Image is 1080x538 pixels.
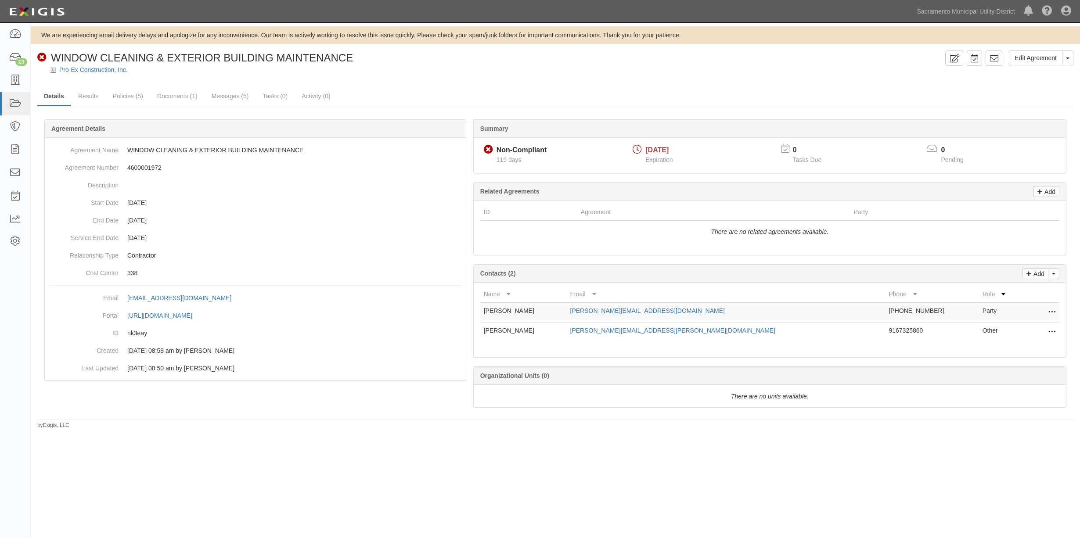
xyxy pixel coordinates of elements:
[48,324,462,342] dd: nk3eay
[1033,186,1059,197] a: Add
[37,53,47,62] i: Non-Compliant
[793,145,832,155] p: 0
[295,87,337,105] a: Activity (0)
[480,188,540,195] b: Related Agreements
[48,229,462,247] dd: [DATE]
[885,286,979,302] th: Phone
[1009,50,1062,65] a: Edit Agreement
[480,323,567,342] td: [PERSON_NAME]
[480,125,508,132] b: Summary
[48,247,462,264] dd: Contractor
[15,58,27,66] div: 13
[570,327,776,334] a: [PERSON_NAME][EMAIL_ADDRESS][PERSON_NAME][DOMAIN_NAME]
[48,159,462,176] dd: 4600001972
[885,323,979,342] td: 9167325860
[577,204,850,220] th: Agreement
[48,194,119,207] dt: Start Date
[127,312,202,319] a: [URL][DOMAIN_NAME]
[480,302,567,323] td: [PERSON_NAME]
[48,342,119,355] dt: Created
[48,159,119,172] dt: Agreement Number
[48,229,119,242] dt: Service End Date
[979,302,1024,323] td: Party
[48,212,462,229] dd: [DATE]
[256,87,294,105] a: Tasks (0)
[48,324,119,337] dt: ID
[48,141,462,159] dd: WINDOW CLEANING & EXTERIOR BUILDING MAINTENANCE
[37,422,69,429] small: by
[48,176,119,190] dt: Description
[31,31,1080,39] div: We are experiencing email delivery delays and apologize for any inconvenience. Our team is active...
[1042,187,1055,197] p: Add
[793,156,821,163] span: Tasks Due
[151,87,204,105] a: Documents (1)
[480,286,567,302] th: Name
[48,342,462,359] dd: [DATE] 08:58 am by [PERSON_NAME]
[72,87,105,105] a: Results
[567,286,886,302] th: Email
[59,66,128,73] a: Pro-Ex Construction, Inc.
[979,286,1024,302] th: Role
[51,125,105,132] b: Agreement Details
[979,323,1024,342] td: Other
[48,289,119,302] dt: Email
[1042,6,1052,17] i: Help Center - Complianz
[480,204,577,220] th: ID
[645,156,673,163] span: Expiration
[570,307,725,314] a: [PERSON_NAME][EMAIL_ADDRESS][DOMAIN_NAME]
[127,294,241,301] a: [EMAIL_ADDRESS][DOMAIN_NAME]
[51,52,353,64] span: WINDOW CLEANING & EXTERIOR BUILDING MAINTENANCE
[37,50,353,65] div: WINDOW CLEANING & EXTERIOR BUILDING MAINTENANCE
[7,4,67,20] img: logo-5460c22ac91f19d4615b14bd174203de0afe785f0fc80cf4dbbc73dc1793850b.png
[48,359,119,373] dt: Last Updated
[731,393,809,400] i: There are no units available.
[711,228,828,235] i: There are no related agreements available.
[48,264,119,277] dt: Cost Center
[645,146,669,154] span: [DATE]
[941,156,963,163] span: Pending
[127,269,462,277] p: 338
[48,212,119,225] dt: End Date
[43,422,69,428] a: Exigis, LLC
[127,294,231,302] div: [EMAIL_ADDRESS][DOMAIN_NAME]
[480,270,516,277] b: Contacts (2)
[48,359,462,377] dd: [DATE] 08:50 am by [PERSON_NAME]
[497,145,547,155] div: Non-Compliant
[48,247,119,260] dt: Relationship Type
[1031,269,1044,279] p: Add
[484,145,493,154] i: Non-Compliant
[885,302,979,323] td: [PHONE_NUMBER]
[1022,268,1048,279] a: Add
[37,87,71,106] a: Details
[850,204,1008,220] th: Party
[913,3,1019,20] a: Sacramento Municipal Utility District
[106,87,150,105] a: Policies (5)
[497,156,522,163] span: Since 04/16/2025
[941,145,974,155] p: 0
[205,87,256,105] a: Messages (5)
[48,194,462,212] dd: [DATE]
[48,307,119,320] dt: Portal
[48,141,119,154] dt: Agreement Name
[480,372,549,379] b: Organizational Units (0)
